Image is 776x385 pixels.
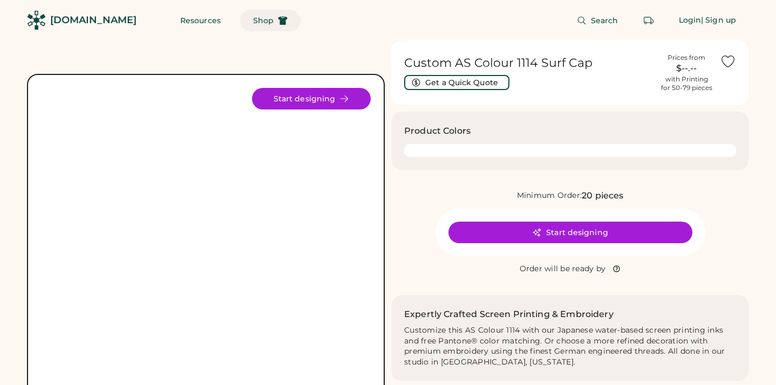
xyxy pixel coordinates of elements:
button: Retrieve an order [638,10,659,31]
h2: Expertly Crafted Screen Printing & Embroidery [404,308,614,321]
h3: Product Colors [404,125,471,137]
h1: Custom AS Colour 1114 Surf Cap [404,56,653,71]
div: $--.-- [659,62,713,75]
div: with Printing for 50-79 pieces [661,75,712,92]
button: Start designing [252,88,371,109]
button: Resources [167,10,234,31]
button: Start designing [448,222,692,243]
span: Shop [253,17,274,24]
button: Get a Quick Quote [404,75,509,90]
button: Search [564,10,631,31]
div: Login [679,15,702,26]
div: Minimum Order: [517,190,582,201]
div: [DOMAIN_NAME] [50,13,137,27]
div: 20 pieces [582,189,623,202]
div: Order will be ready by [520,264,606,274]
div: Customize this AS Colour 1114 with our Japanese water-based screen printing inks and free Pantone... [404,325,736,368]
div: | Sign up [701,15,736,26]
img: Rendered Logo - Screens [27,11,46,30]
button: Shop [240,10,301,31]
div: Prices from [668,53,705,62]
span: Search [591,17,618,24]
